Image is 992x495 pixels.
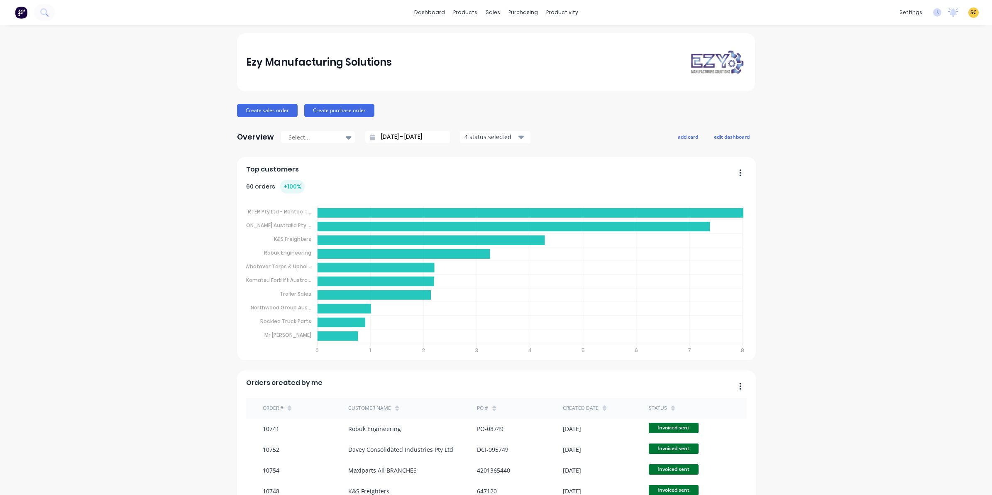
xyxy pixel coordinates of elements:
[246,54,392,71] div: Ezy Manufacturing Solutions
[649,444,699,454] span: Invoiced sent
[237,104,298,117] button: Create sales order
[649,404,667,412] div: status
[477,424,503,433] div: PO-08749
[237,129,274,145] div: Overview
[477,404,488,412] div: PO #
[315,347,319,354] tspan: 0
[477,445,508,454] div: DCI-095749
[348,445,453,454] div: Davey Consolidated Industries Pty Ltd
[246,277,311,284] tspan: Komatsu Forklift Austra...
[563,424,581,433] div: [DATE]
[477,466,510,475] div: 4201365440
[263,445,279,454] div: 10752
[410,6,449,19] a: dashboard
[970,9,977,16] span: SC
[563,466,581,475] div: [DATE]
[15,6,27,19] img: Factory
[504,6,542,19] div: purchasing
[672,131,704,142] button: add card
[449,6,481,19] div: products
[348,466,417,475] div: Maxiparts All BRANCHES
[246,164,299,174] span: Top customers
[348,424,401,433] div: Robuk Engineering
[248,208,311,215] tspan: RTER Pty Ltd - Rentco T...
[563,404,599,412] div: Created date
[582,347,585,354] tspan: 5
[475,347,478,354] tspan: 3
[635,347,638,354] tspan: 6
[649,423,699,433] span: Invoiced sent
[542,6,582,19] div: productivity
[709,131,755,142] button: edit dashboard
[264,249,311,256] tspan: Robuk Engineering
[274,235,311,243] tspan: K&S Freighters
[280,290,311,297] tspan: Trailer Sales
[264,331,311,338] tspan: Mr [PERSON_NAME]
[263,404,283,412] div: Order #
[528,347,532,354] tspan: 4
[233,222,311,229] tspan: [PERSON_NAME] Australia Pty ...
[246,180,305,194] div: 60 orders
[563,445,581,454] div: [DATE]
[348,404,391,412] div: Customer Name
[481,6,504,19] div: sales
[895,6,926,19] div: settings
[422,347,425,354] tspan: 2
[688,49,746,76] img: Ezy Manufacturing Solutions
[246,378,323,388] span: Orders created by me
[304,104,374,117] button: Create purchase order
[260,318,311,325] tspan: Rocklea Truck Parts
[251,304,311,311] tspan: Northwood Group Aus...
[263,424,279,433] div: 10741
[263,466,279,475] div: 10754
[464,132,517,141] div: 4 status selected
[280,180,305,194] div: + 100 %
[369,347,371,354] tspan: 1
[649,464,699,475] span: Invoiced sent
[245,263,311,270] tspan: Whatever Tarps & Uphol...
[460,131,530,143] button: 4 status selected
[741,347,745,354] tspan: 8
[688,347,691,354] tspan: 7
